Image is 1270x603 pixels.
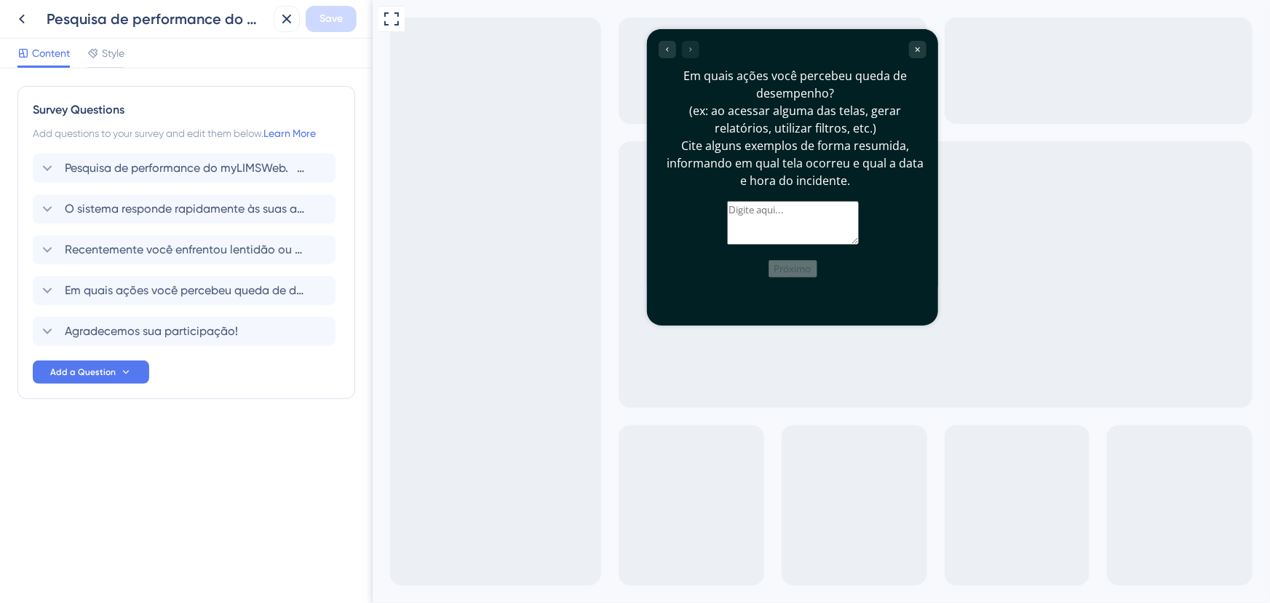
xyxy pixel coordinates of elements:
span: Content [32,44,70,62]
span: Pesquisa de performance do myLIMSWeb. Pedimos sua avaliação! [65,159,305,177]
div: Add questions to your survey and edit them below. [33,125,340,142]
span: O sistema responde rapidamente às suas ações? [65,200,305,218]
button: Save [306,6,357,32]
div: Survey Questions [33,101,340,119]
span: Style [102,44,124,62]
iframe: UserGuiding Survey [274,29,565,326]
span: Recentemente você enfrentou lentidão ou travamentos ao utilizar o sistema? [65,241,305,259]
div: Pesquisa de performance do myLIMS [47,9,268,29]
span: Add a Question [50,366,116,378]
span: Em quais ações você percebeu queda de desempenho? (ex: ao acessar alguma das telas, gerar relatór... [65,282,305,299]
button: Add a Question [33,360,149,384]
a: Learn More [263,127,316,139]
span: Save [320,10,343,28]
span: Agradecemos sua participação! [65,323,238,340]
